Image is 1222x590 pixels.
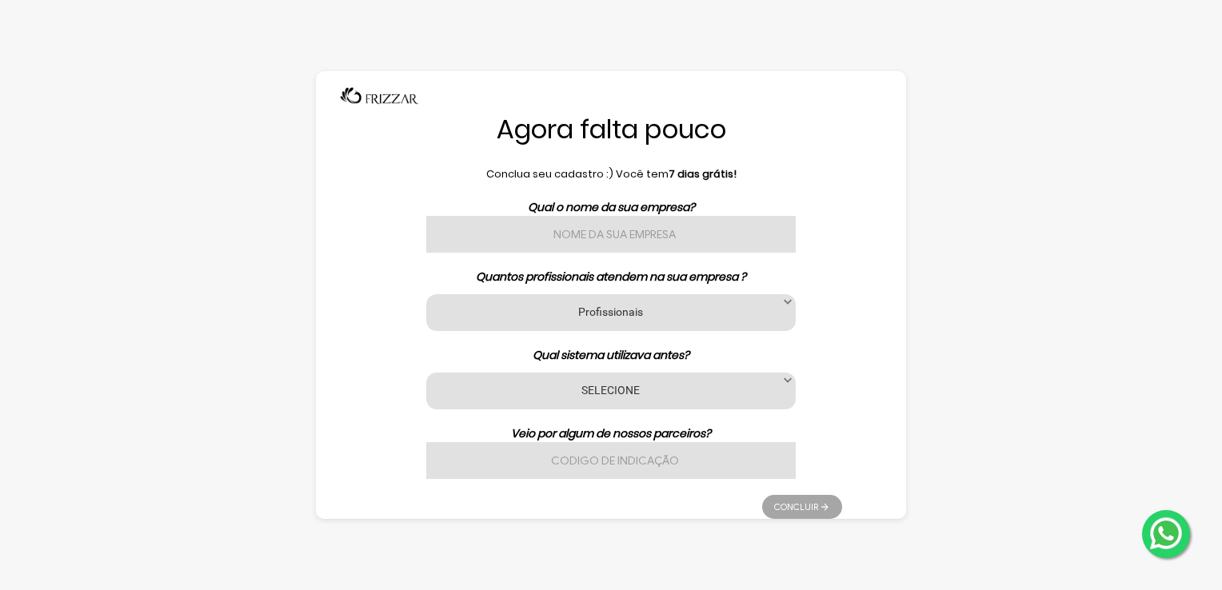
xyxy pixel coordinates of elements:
[380,269,842,285] p: Quantos profissionais atendem na sua empresa ?
[426,442,796,479] input: Codigo de indicação
[1147,514,1185,552] img: whatsapp.png
[380,113,842,146] h1: Agora falta pouco
[669,166,737,181] b: 7 dias grátis!
[762,487,842,519] ul: Pagination
[380,199,842,216] p: Qual o nome da sua empresa?
[446,304,776,319] label: Profissionais
[380,347,842,364] p: Qual sistema utilizava antes?
[446,382,776,397] label: SELECIONE
[380,425,842,442] p: Veio por algum de nossos parceiros?
[426,216,796,253] input: Nome da sua empresa
[380,166,842,182] p: Conclua seu cadastro :) Você tem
